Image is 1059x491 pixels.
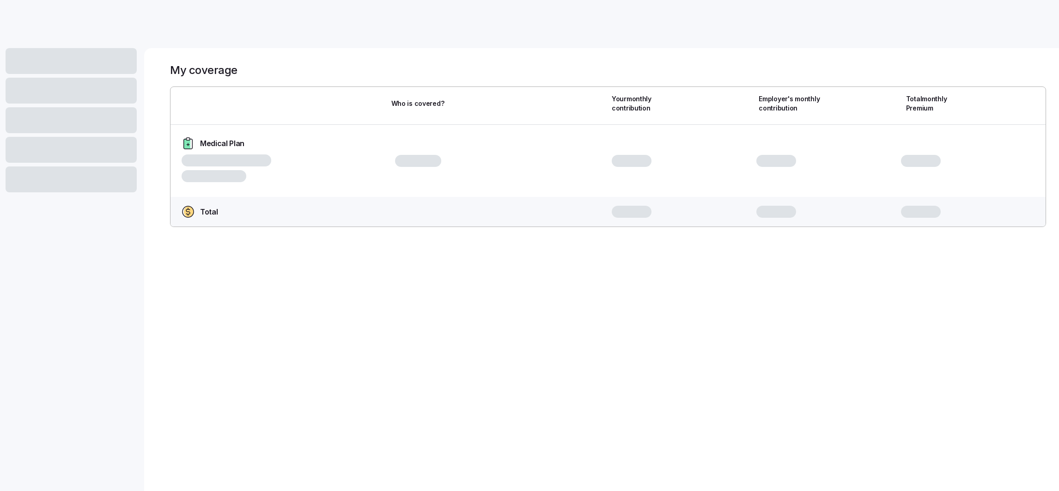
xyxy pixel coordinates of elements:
span: Who is covered? [391,99,444,108]
span: Employer's monthly contribution [759,94,825,113]
span: Medical Plan [200,138,244,149]
span: Total monthly Premium [906,94,972,113]
h1: My coverage [170,63,237,77]
span: Total [200,206,218,218]
span: Your monthly contribution [612,94,678,113]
